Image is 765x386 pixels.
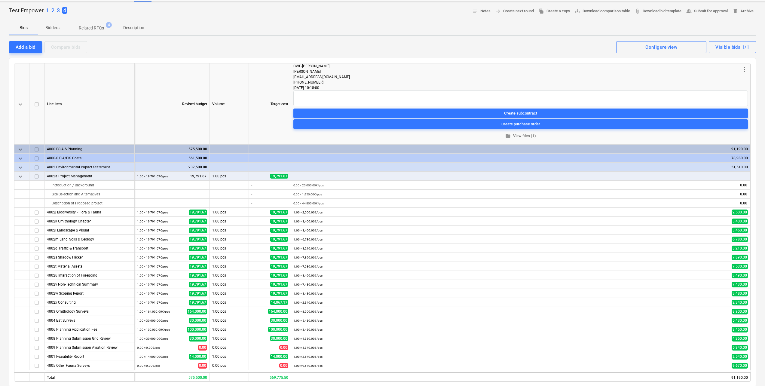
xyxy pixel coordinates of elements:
span: Submit for approval [686,8,728,15]
span: 4 [106,22,112,28]
span: 2,500.00 [732,210,748,215]
div: 4002w Scoping Report [47,289,132,298]
small: 1.00 × 3,460.00€ / pcs [293,229,323,232]
span: 19,791.67 [189,255,207,260]
div: Total [44,372,135,381]
button: 2 [51,7,54,14]
small: 1.00 × 30,000.00€ / pcs [137,319,168,322]
span: 0.00 [198,345,207,351]
div: 91,190.00 [293,145,748,154]
button: Create purchase order [293,119,748,129]
small: 1.00 × 8,900.00€ / pcs [293,310,323,313]
span: Download bid template [635,8,681,15]
a: Download comparison table [572,7,632,16]
small: 1.00 × 7,530.00€ / pcs [293,265,323,268]
button: Create a copy [536,7,572,16]
span: 19,791.67 [189,291,207,296]
div: - [249,190,291,199]
button: 4 [62,7,67,14]
div: 4009 Planning Submission Aviation Review [47,343,132,352]
span: 7,530.00 [732,264,748,269]
div: 51,510.00 [293,163,748,172]
button: Visible bids 1/1 [709,41,756,53]
span: 3,450.00 [732,327,748,332]
small: 1.00 × 5,430.00€ / pcs [293,319,323,322]
span: 19,791.67 [270,228,288,233]
small: 1.00 × 19,791.67€ / pcs [137,247,168,250]
small: 1.00 × 19,791.67€ / pcs [137,256,168,259]
button: Create subcontract [293,109,748,118]
span: View files (1) [296,133,745,139]
button: Submit for approval [684,7,730,16]
small: 1.00 × 14,000.00€ / pcs [137,355,168,358]
span: save_alt [575,8,580,14]
p: Bids [16,25,31,31]
div: 4001 Feasibility Report [47,352,132,361]
div: 4002 Environmental Impact Statement [47,163,132,171]
div: 1.00 pcs [210,316,249,325]
span: 19,791.67 [189,219,207,224]
span: 3,460.00 [732,228,748,233]
div: [PERSON_NAME] [293,69,741,74]
span: 19,791.67 [189,282,207,287]
p: Bidders [45,25,60,31]
div: 4002u Interaction of Foregoing [47,271,132,280]
span: 30,000.00 [189,318,207,323]
div: Chat Widget [735,357,765,386]
small: 1.00 × 19,791.67€ / pcs [137,292,168,295]
div: Volume [210,63,249,145]
span: 3,480.00 [732,291,748,296]
button: View files (1) [293,131,748,141]
div: 4008 Planning Submission Grid Review [47,334,132,343]
small: 1.00 × 3,480.00€ / pcs [293,292,323,295]
span: 19,791.67 [270,246,288,251]
button: Notes [470,7,493,16]
div: 1.00 pcs [210,289,249,298]
span: 0.00 [198,363,207,369]
span: 19,791.67 [189,300,207,305]
small: 1.00 × 6,780.00€ / pcs [293,238,323,241]
p: Description [123,25,144,31]
span: 14,000.00 [270,354,288,359]
div: 4006 Planning Application Fee [47,325,132,334]
div: Visible bids 1/1 [715,43,749,51]
small: 1.00 × 19,791.67€ / pcs [137,175,168,178]
small: 1.00 × 19,791.67€ / pcs [137,301,168,304]
div: 561,500.00 [137,154,207,163]
span: 19,791.67 [189,228,207,233]
small: 1.00 × 2,340.00€ / pcs [293,301,323,304]
div: - [249,181,291,190]
small: 1.00 × 19,791.67€ / pcs [137,265,168,268]
small: 1.00 × 19,791.67€ / pcs [137,211,168,214]
span: 19,791.67 [189,210,207,215]
div: 4000 ESIA & Planning [47,145,132,153]
small: 1.00 × 100,000.00€ / pcs [137,328,170,331]
small: 0.00 × 20,000.00€ / pcs [293,184,324,187]
button: Archive [730,7,756,16]
div: 4002a Project Management [47,172,132,180]
small: 1.00 × 30,000.00€ / pcs [137,337,168,340]
span: [EMAIL_ADDRESS][DOMAIN_NAME] [293,75,350,79]
p: Test Empower [9,7,44,14]
small: 0.00 × 0.00€ / pcs [137,364,160,367]
div: 1.00 pcs [210,298,249,307]
span: 100,000.00 [268,327,288,332]
a: Download bid template [632,7,684,16]
span: 9,670.00 [732,363,748,369]
span: people_alt [686,8,692,14]
div: [DATE] 10:18:00 [293,85,748,90]
span: 3,210.00 [732,246,748,251]
div: 1.00 pcs [210,217,249,226]
span: 100,000.00 [187,327,207,332]
div: 4002k Ornithology Chapter [47,217,132,225]
p: Related RFQs [79,25,104,31]
span: 19,791.67 [189,174,207,179]
span: 5,340.00 [732,345,748,351]
span: Archive [733,8,754,15]
small: 1.00 × 19,791.67€ / pcs [137,238,168,241]
div: [PHONE_NUMBER] [293,80,741,85]
button: 1 [46,7,49,14]
span: 30,000.00 [270,318,288,323]
span: 8,900.00 [732,309,748,314]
